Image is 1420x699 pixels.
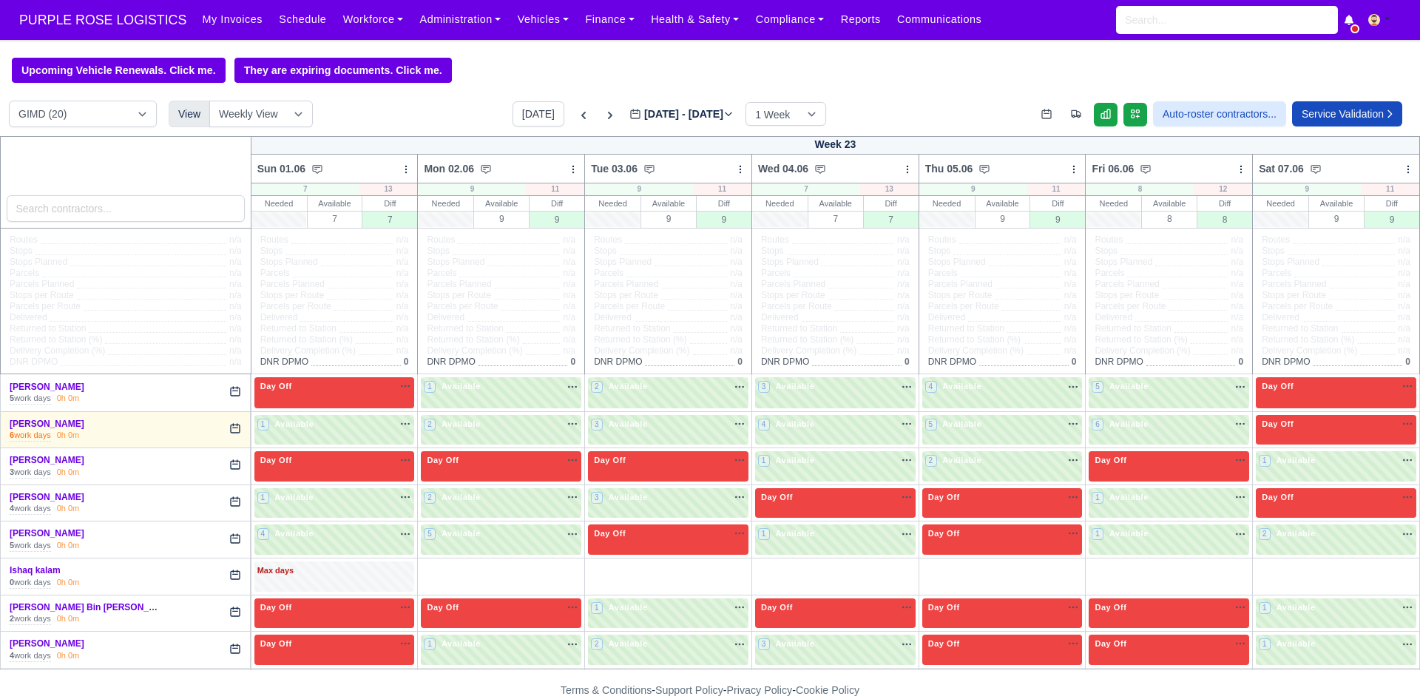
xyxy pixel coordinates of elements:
[10,312,47,323] span: Delivered
[1064,279,1077,289] span: n/a
[260,246,283,257] span: Stops
[641,196,696,211] div: Available
[919,183,1027,195] div: 9
[396,345,409,356] span: n/a
[474,211,529,226] div: 9
[796,684,859,696] a: Cookie Policy
[1086,196,1141,211] div: Needed
[563,345,575,356] span: n/a
[10,279,74,290] span: Parcels Planned
[928,234,956,246] span: Routes
[359,183,418,195] div: 13
[1064,290,1077,300] span: n/a
[730,290,743,300] span: n/a
[526,183,584,195] div: 11
[1231,234,1243,245] span: n/a
[10,234,38,246] span: Routes
[1398,257,1410,267] span: n/a
[1398,279,1410,289] span: n/a
[563,268,575,278] span: n/a
[10,382,84,392] a: [PERSON_NAME]
[10,565,61,575] a: Ishaq kalam
[10,334,102,345] span: Returned to Station (%)
[1398,323,1410,334] span: n/a
[530,196,584,211] div: Diff
[12,6,194,35] a: PURPLE ROSE LOGISTICS
[513,101,564,126] button: [DATE]
[1064,246,1077,256] span: n/a
[594,290,658,301] span: Stops per Route
[585,196,640,211] div: Needed
[1231,257,1243,267] span: n/a
[939,381,984,391] span: Available
[629,106,734,123] label: [DATE] - [DATE]
[897,301,910,311] span: n/a
[411,5,509,34] a: Administration
[57,430,80,442] div: 0h 0m
[12,5,194,35] span: PURPLE ROSE LOGISTICS
[229,257,242,267] span: n/a
[594,312,632,323] span: Delivered
[1262,268,1291,279] span: Parcels
[229,301,242,311] span: n/a
[1095,234,1123,246] span: Routes
[10,301,81,312] span: Parcels per Route
[897,246,910,256] span: n/a
[1030,196,1085,211] div: Diff
[1064,312,1077,323] span: n/a
[928,334,1021,345] span: Returned to Station (%)
[335,5,412,34] a: Workforce
[1398,268,1410,278] span: n/a
[1030,211,1085,228] div: 9
[260,290,325,301] span: Stops per Route
[229,234,242,245] span: n/a
[1231,246,1243,256] span: n/a
[748,5,833,34] a: Compliance
[563,323,575,334] span: n/a
[730,301,743,311] span: n/a
[594,279,658,290] span: Parcels Planned
[1398,234,1410,245] span: n/a
[1095,312,1132,323] span: Delivered
[1142,196,1197,211] div: Available
[761,301,832,312] span: Parcels per Route
[427,257,484,268] span: Stops Planned
[57,650,80,662] div: 0h 0m
[594,334,686,345] span: Returned to Station (%)
[761,257,819,268] span: Stops Planned
[10,268,39,279] span: Parcels
[730,246,743,256] span: n/a
[1231,301,1243,311] span: n/a
[897,312,910,323] span: n/a
[396,301,409,311] span: n/a
[730,312,743,323] span: n/a
[1231,268,1243,278] span: n/a
[427,334,519,345] span: Returned to Station (%)
[396,246,409,256] span: n/a
[1095,334,1187,345] span: Returned to Station (%)
[424,161,474,176] span: Mon 02.06
[7,195,245,222] input: Search contractors...
[427,268,456,279] span: Parcels
[730,323,743,334] span: n/a
[1116,6,1338,34] input: Search...
[396,279,409,289] span: n/a
[641,211,696,226] div: 9
[396,334,409,345] span: n/a
[362,211,417,228] div: 7
[260,301,331,312] span: Parcels per Route
[1027,183,1086,195] div: 11
[234,58,452,83] a: They are expiring documents. Click me.
[1405,357,1410,367] span: 0
[1259,161,1304,176] span: Sat 07.06
[833,5,889,34] a: Reports
[1262,357,1310,368] span: DNR DPMO
[730,279,743,289] span: n/a
[730,257,743,267] span: n/a
[752,183,860,195] div: 7
[229,246,242,256] span: n/a
[864,211,919,228] div: 7
[510,5,578,34] a: Vehicles
[229,334,242,345] span: n/a
[897,268,910,278] span: n/a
